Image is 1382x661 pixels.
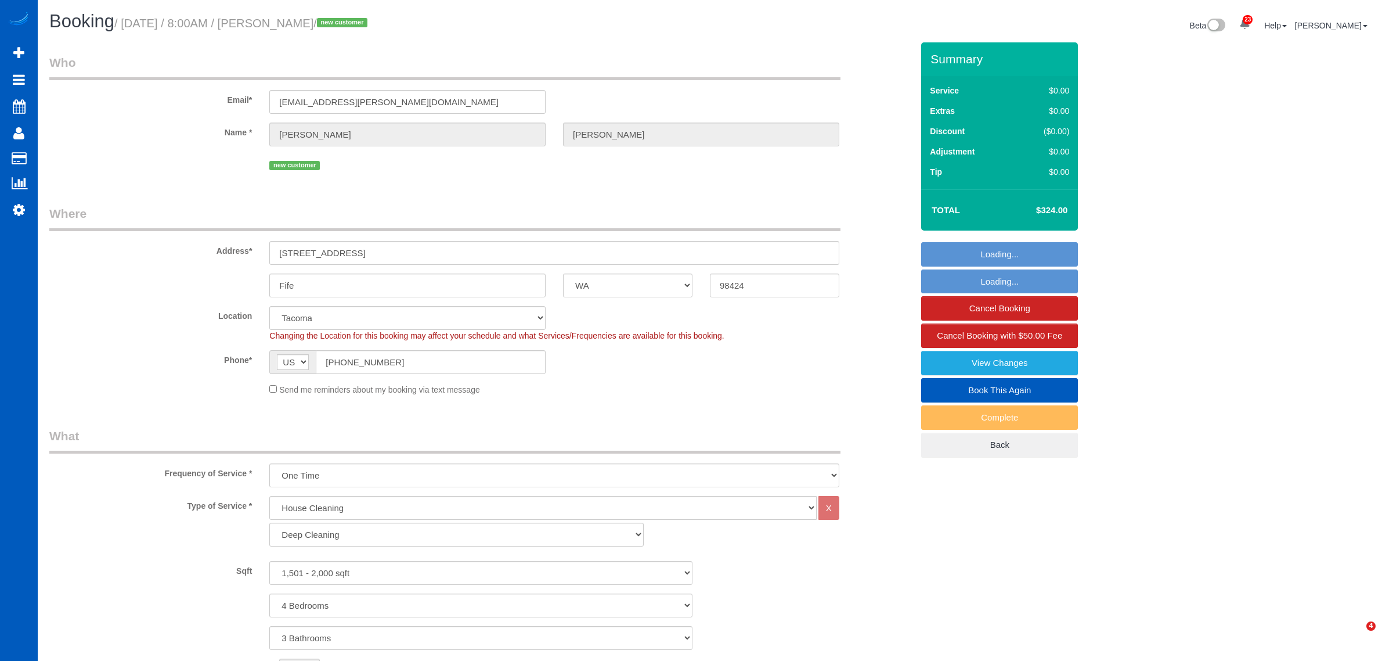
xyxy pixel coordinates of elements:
span: Booking [49,11,114,31]
label: Sqft [41,561,261,577]
span: Cancel Booking with $50.00 Fee [937,330,1062,340]
span: 23 [1243,15,1253,24]
h3: Summary [930,52,1072,66]
input: Zip Code* [710,274,839,297]
span: 4 [1366,622,1376,631]
span: / [313,17,371,30]
span: new customer [317,18,367,27]
label: Adjustment [930,146,975,157]
label: Address* [41,241,261,257]
a: Beta [1190,21,1226,30]
a: Cancel Booking with $50.00 Fee [921,324,1078,348]
small: / [DATE] / 8:00AM / [PERSON_NAME] [114,17,371,30]
a: Help [1264,21,1287,30]
span: Changing the Location for this booking may affect your schedule and what Services/Frequencies are... [269,331,724,340]
legend: What [49,428,840,454]
a: Book This Again [921,378,1078,403]
a: Back [921,433,1078,457]
img: Automaid Logo [7,12,30,28]
div: $0.00 [1019,166,1069,178]
a: 23 [1233,12,1256,37]
div: ($0.00) [1019,125,1069,137]
legend: Where [49,205,840,231]
strong: Total [932,205,960,215]
div: $0.00 [1019,105,1069,117]
input: Email* [269,90,546,114]
label: Location [41,306,261,322]
legend: Who [49,54,840,80]
div: $0.00 [1019,146,1069,157]
label: Phone* [41,350,261,366]
label: Extras [930,105,955,117]
label: Email* [41,90,261,106]
a: [PERSON_NAME] [1295,21,1367,30]
label: Discount [930,125,965,137]
label: Frequency of Service * [41,464,261,479]
input: Phone* [316,350,546,374]
a: Cancel Booking [921,296,1078,321]
span: Send me reminders about my booking via text message [279,385,480,394]
label: Service [930,85,959,96]
img: New interface [1206,19,1225,34]
span: new customer [269,161,320,170]
div: $0.00 [1019,85,1069,96]
label: Type of Service * [41,496,261,512]
a: View Changes [921,351,1078,375]
input: First Name* [269,123,546,146]
input: Last Name* [563,123,839,146]
h4: $324.00 [1001,206,1067,215]
iframe: Intercom live chat [1343,622,1370,649]
input: City* [269,274,546,297]
label: Tip [930,166,942,178]
label: Name * [41,123,261,138]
